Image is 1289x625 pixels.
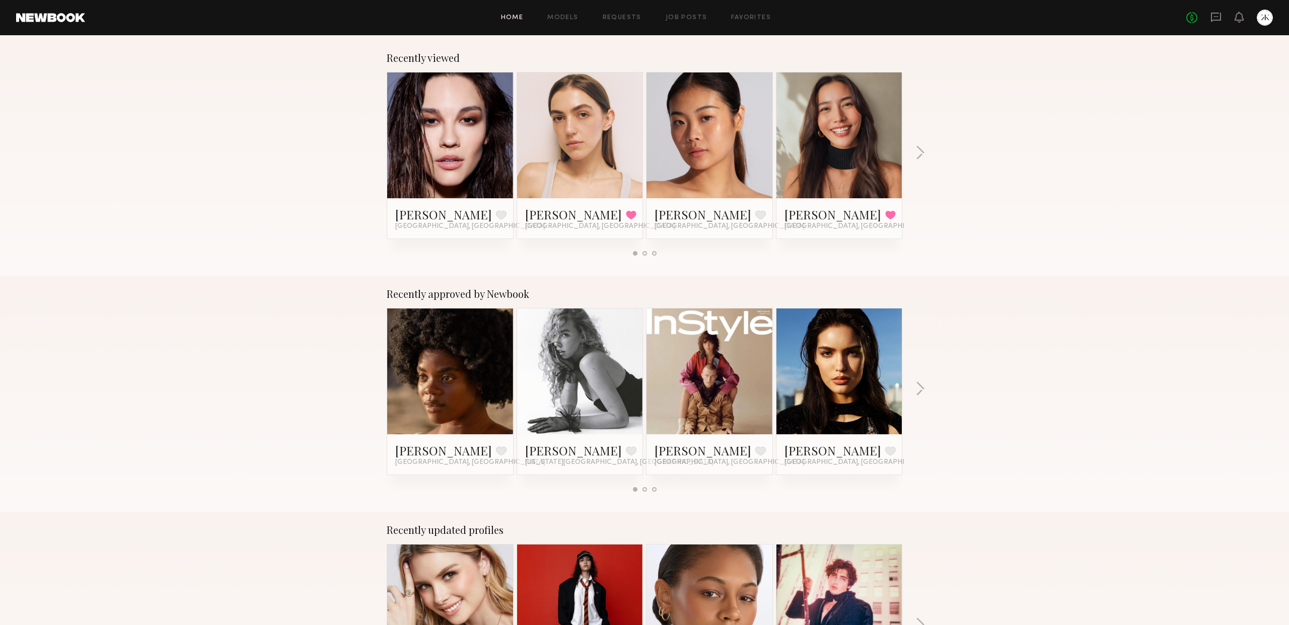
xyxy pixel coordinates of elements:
[501,15,524,21] a: Home
[395,458,545,466] span: [GEOGRAPHIC_DATA], [GEOGRAPHIC_DATA]
[395,442,492,458] a: [PERSON_NAME]
[525,442,622,458] a: [PERSON_NAME]
[666,15,707,21] a: Job Posts
[525,458,713,466] span: [US_STATE][GEOGRAPHIC_DATA], [GEOGRAPHIC_DATA]
[387,288,902,300] div: Recently approved by Newbook
[784,222,935,230] span: [GEOGRAPHIC_DATA], [GEOGRAPHIC_DATA]
[603,15,641,21] a: Requests
[784,206,881,222] a: [PERSON_NAME]
[387,524,902,536] div: Recently updated profiles
[655,458,805,466] span: [GEOGRAPHIC_DATA], [GEOGRAPHIC_DATA]
[655,222,805,230] span: [GEOGRAPHIC_DATA], [GEOGRAPHIC_DATA]
[784,458,935,466] span: [GEOGRAPHIC_DATA], [GEOGRAPHIC_DATA]
[784,442,881,458] a: [PERSON_NAME]
[655,442,751,458] a: [PERSON_NAME]
[387,52,902,64] div: Recently viewed
[731,15,771,21] a: Favorites
[655,206,751,222] a: [PERSON_NAME]
[395,206,492,222] a: [PERSON_NAME]
[547,15,578,21] a: Models
[525,222,675,230] span: [GEOGRAPHIC_DATA], [GEOGRAPHIC_DATA]
[525,206,622,222] a: [PERSON_NAME]
[395,222,545,230] span: [GEOGRAPHIC_DATA], [GEOGRAPHIC_DATA]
